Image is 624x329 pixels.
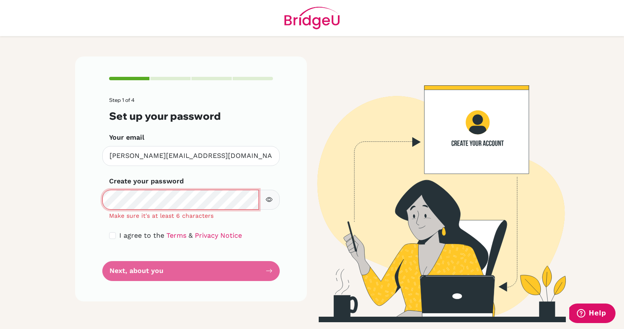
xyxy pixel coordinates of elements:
a: Terms [166,231,186,239]
label: Create your password [109,176,184,186]
iframe: Opens a widget where you can find more information [569,304,616,325]
span: Step 1 of 4 [109,97,135,103]
label: Your email [109,132,144,143]
span: I agree to the [119,231,164,239]
span: & [188,231,193,239]
a: Privacy Notice [195,231,242,239]
input: Insert your email* [102,146,280,166]
div: Make sure it's at least 6 characters [102,211,280,220]
h3: Set up your password [109,110,273,122]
